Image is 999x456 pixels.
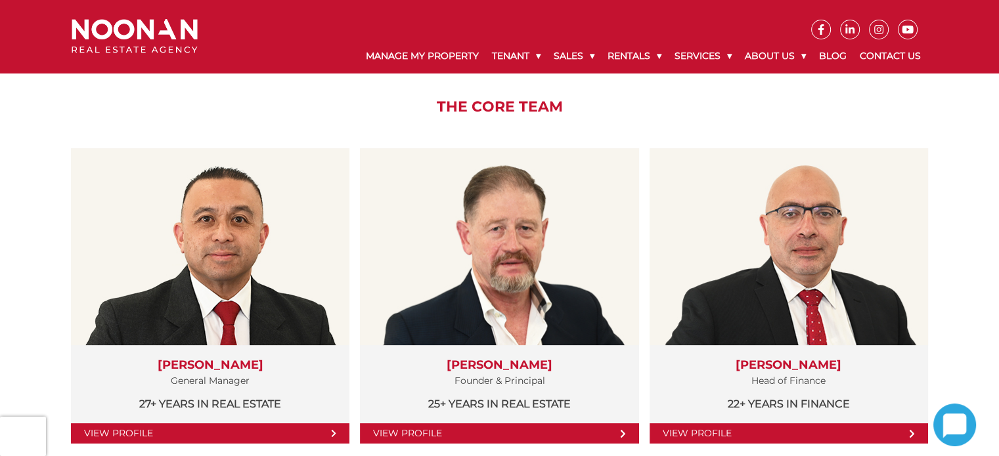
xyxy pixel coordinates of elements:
[668,39,738,73] a: Services
[738,39,812,73] a: About Us
[853,39,927,73] a: Contact Us
[84,396,336,412] p: 27+ years in Real Estate
[71,423,349,444] a: View Profile
[547,39,601,73] a: Sales
[601,39,668,73] a: Rentals
[663,358,915,373] h3: [PERSON_NAME]
[485,39,547,73] a: Tenant
[359,39,485,73] a: Manage My Property
[84,358,336,373] h3: [PERSON_NAME]
[663,396,915,412] p: 22+ years in Finance
[72,19,198,54] img: Noonan Real Estate Agency
[62,98,937,115] h2: The Core Team
[373,373,625,389] p: Founder & Principal
[84,373,336,389] p: General Manager
[360,423,638,444] a: View Profile
[373,396,625,412] p: 25+ years in Real Estate
[373,358,625,373] h3: [PERSON_NAME]
[663,373,915,389] p: Head of Finance
[812,39,853,73] a: Blog
[650,423,928,444] a: View Profile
